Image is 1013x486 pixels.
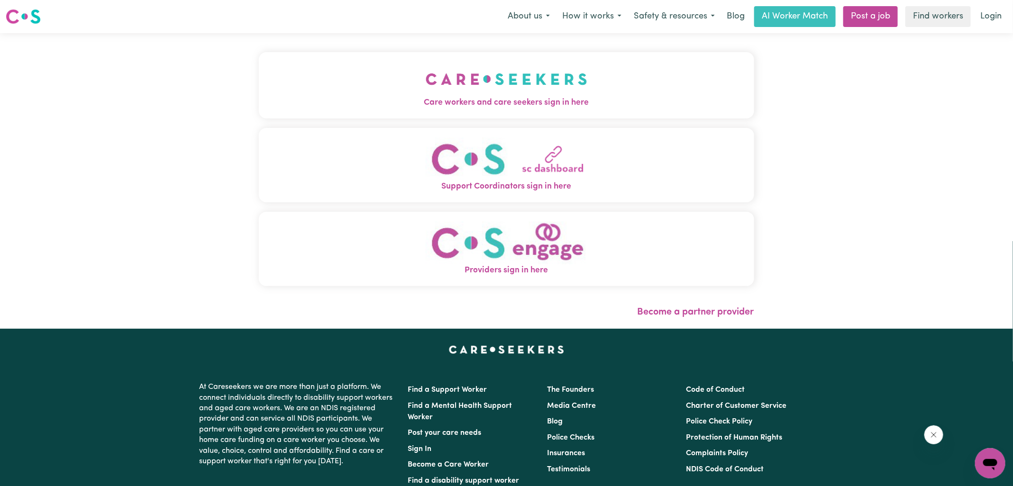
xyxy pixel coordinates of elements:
a: Post a job [843,6,898,27]
a: Code of Conduct [686,386,745,394]
span: Need any help? [6,7,57,14]
span: Care workers and care seekers sign in here [259,97,754,109]
a: Find workers [905,6,971,27]
a: Find a Mental Health Support Worker [408,402,512,421]
a: Protection of Human Rights [686,434,782,441]
iframe: Button to launch messaging window [975,448,1005,478]
button: About us [502,7,556,27]
a: Post your care needs [408,429,482,437]
span: Providers sign in here [259,264,754,277]
p: At Careseekers we are more than just a platform. We connect individuals directly to disability su... [200,378,397,470]
a: AI Worker Match [754,6,836,27]
a: Login [975,6,1007,27]
a: Blog [721,6,750,27]
a: Blog [547,418,563,425]
a: Insurances [547,450,585,457]
a: Complaints Policy [686,450,748,457]
button: Support Coordinators sign in here [259,128,754,202]
button: Care workers and care seekers sign in here [259,52,754,118]
button: Safety & resources [628,7,721,27]
a: Become a partner provider [638,307,754,317]
a: Police Checks [547,434,594,441]
button: Providers sign in here [259,212,754,286]
a: Become a Care Worker [408,461,489,468]
a: Sign In [408,445,432,453]
span: Support Coordinators sign in here [259,180,754,193]
a: Charter of Customer Service [686,402,786,410]
img: Careseekers logo [6,8,41,25]
a: Find a disability support worker [408,477,520,485]
a: NDIS Code of Conduct [686,466,764,473]
a: Careseekers logo [6,6,41,27]
a: Careseekers home page [449,346,564,353]
a: Find a Support Worker [408,386,487,394]
a: Media Centre [547,402,596,410]
iframe: Close message [924,425,943,444]
button: How it works [556,7,628,27]
a: The Founders [547,386,594,394]
a: Police Check Policy [686,418,752,425]
a: Testimonials [547,466,590,473]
